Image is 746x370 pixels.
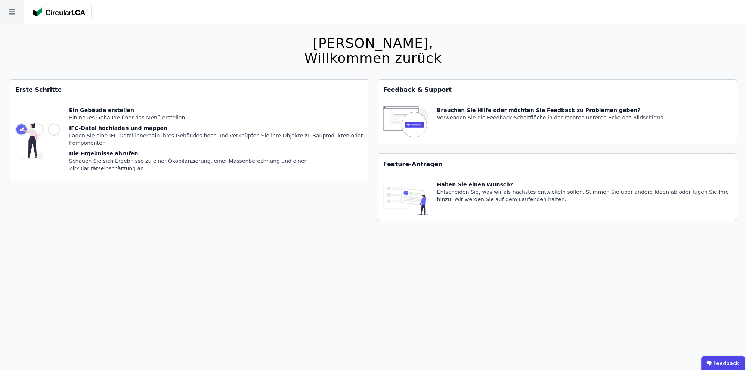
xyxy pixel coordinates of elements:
div: [PERSON_NAME], [304,36,442,51]
div: Verwenden Sie die Feedback-Schaltfläche in der rechten unteren Ecke des Bildschirms. [437,114,665,121]
div: Feedback & Support [377,80,737,100]
div: Haben Sie einen Wunsch? [437,181,731,188]
img: Concular [33,7,85,16]
img: feedback-icon-HCTs5lye.svg [383,106,428,138]
div: Brauchen Sie Hilfe oder möchten Sie Feedback zu Problemen geben? [437,106,665,114]
div: Laden Sie eine IFC-Datei innerhalb Ihres Gebäudes hoch und verknüpfen Sie ihre Objekte zu Bauprod... [69,132,363,147]
div: Willkommen zurück [304,51,442,66]
div: Ein Gebäude erstellen [69,106,363,114]
img: getting_started_tile-DrF_GRSv.svg [15,106,60,175]
div: Feature-Anfragen [377,154,737,175]
div: Schauen Sie sich Ergebnisse zu einer Ökobilanzierung, einer Massenberechnung und einer Zirkularit... [69,157,363,172]
div: Ein neues Gebäude über das Menü erstellen [69,114,363,121]
div: Die Ergebnisse abrufen [69,150,363,157]
img: feature_request_tile-UiXE1qGU.svg [383,181,428,215]
div: Entscheiden Sie, was wir als nächstes entwickeln sollen. Stimmen Sie über andere Ideen ab oder fü... [437,188,731,203]
div: IFC-Datei hochladen und mappen [69,124,363,132]
div: Erste Schritte [9,80,369,100]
